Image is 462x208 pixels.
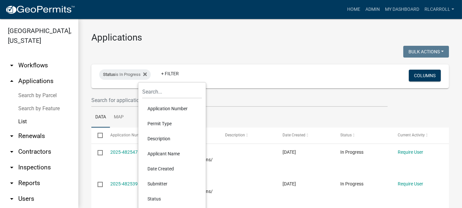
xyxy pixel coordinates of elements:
a: + Filter [156,68,184,79]
a: 2025-482547 [110,149,138,155]
span: Status [103,72,115,77]
i: arrow_drop_down [8,179,16,187]
i: arrow_drop_down [8,148,16,156]
datatable-header-cell: Date Created [276,128,334,143]
datatable-header-cell: Status [334,128,391,143]
datatable-header-cell: Application Number [104,128,161,143]
span: Date Created [283,133,305,137]
span: Current Activity [398,133,425,137]
datatable-header-cell: Description [219,128,276,143]
div: is In Progress [99,69,151,80]
a: Map [110,107,128,128]
a: Require User [398,149,423,155]
i: arrow_drop_down [8,132,16,140]
span: In Progress [340,149,363,155]
button: Columns [409,70,441,81]
li: Permit Type [142,116,202,131]
input: Search... [142,85,202,98]
datatable-header-cell: Current Activity [392,128,449,143]
a: Require User [398,181,423,186]
i: arrow_drop_down [8,164,16,171]
a: Data [91,107,110,128]
span: Status [340,133,352,137]
li: Date Created [142,161,202,176]
span: 09/23/2025 [283,149,296,155]
datatable-header-cell: Select [91,128,104,143]
input: Search for applications [91,94,388,107]
a: 2025-482539 [110,181,138,186]
a: My Dashboard [382,3,422,16]
i: arrow_drop_down [8,195,16,203]
a: Home [345,3,363,16]
i: arrow_drop_down [8,61,16,69]
span: In Progress [340,181,363,186]
li: Description [142,131,202,146]
h3: Applications [91,32,449,43]
span: 09/23/2025 [283,181,296,186]
li: Applicant Name [142,146,202,161]
a: Admin [363,3,382,16]
li: Submitter [142,176,202,191]
li: Status [142,191,202,206]
span: Description [225,133,245,137]
span: Application Number [110,133,146,137]
button: Bulk Actions [403,46,449,58]
a: RLcarroll [422,3,457,16]
li: Application Number [142,101,202,116]
i: arrow_drop_up [8,77,16,85]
